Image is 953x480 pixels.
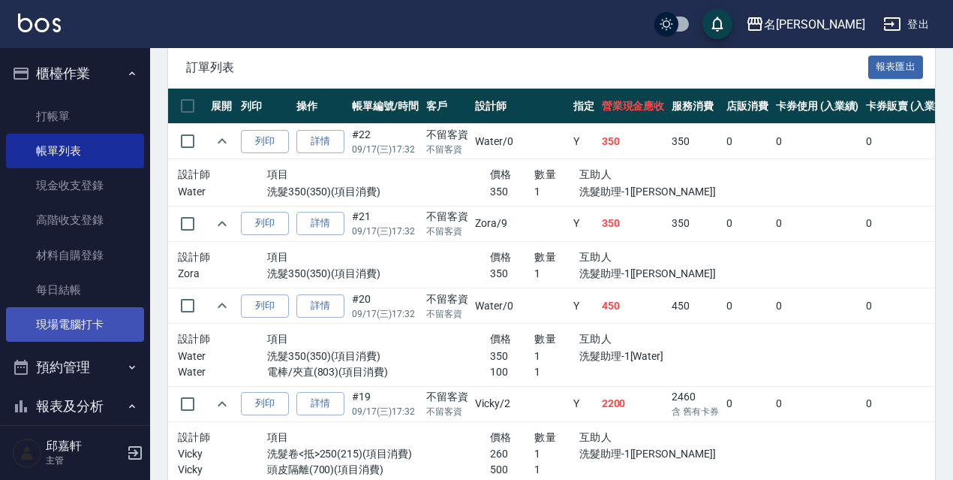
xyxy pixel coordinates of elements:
span: 項目 [267,333,289,345]
p: 不留客資 [426,143,468,156]
p: 1 [534,446,579,462]
p: 不留客資 [426,405,468,418]
a: 現金收支登錄 [6,168,144,203]
a: 詳情 [296,392,344,415]
span: 數量 [534,168,556,180]
p: Water [178,349,267,364]
a: 每日結帳 [6,273,144,307]
th: 營業現金應收 [598,89,669,124]
p: 100 [490,364,534,380]
td: #19 [348,386,422,421]
td: 0 [723,206,772,241]
button: 櫃檯作業 [6,54,144,93]
p: 洗髮助理-1[Water] [579,349,713,364]
th: 帳單編號/時間 [348,89,422,124]
button: 列印 [241,212,289,235]
a: 打帳單 [6,99,144,134]
td: 0 [772,386,863,421]
img: Logo [18,14,61,32]
button: 預約管理 [6,348,144,387]
td: 2200 [598,386,669,421]
p: 1 [534,462,579,478]
a: 帳單列表 [6,134,144,168]
td: Water /0 [471,124,569,159]
span: 訂單列表 [186,60,868,75]
p: 洗髮助理-1[[PERSON_NAME]] [579,266,713,282]
button: expand row [211,130,233,152]
td: 0 [723,124,772,159]
div: 不留客資 [426,127,468,143]
span: 項目 [267,251,289,263]
p: 不留客資 [426,225,468,238]
button: 報表及分析 [6,387,144,426]
span: 價格 [490,333,512,345]
span: 互助人 [579,431,612,443]
span: 設計師 [178,168,210,180]
p: 含 舊有卡券 [672,405,719,418]
p: 不留客資 [426,307,468,321]
th: 操作 [293,89,348,124]
p: 09/17 (三) 17:32 [352,143,419,156]
p: 09/17 (三) 17:32 [352,307,419,321]
p: Water [178,364,267,380]
p: 350 [490,266,534,282]
span: 數量 [534,251,556,263]
th: 服務消費 [668,89,723,124]
p: 電棒/夾直(803)(項目消費) [267,364,490,380]
td: 0 [723,288,772,324]
th: 卡券販賣 (入業績) [862,89,953,124]
span: 價格 [490,168,512,180]
p: 1 [534,266,579,282]
th: 展開 [207,89,237,124]
button: 名[PERSON_NAME] [740,9,871,40]
p: 260 [490,446,534,462]
button: expand row [211,294,233,317]
button: 登出 [877,11,935,38]
a: 材料自購登錄 [6,238,144,273]
p: Vicky [178,462,267,478]
button: 列印 [241,294,289,318]
button: save [702,9,732,39]
img: Person [12,438,42,468]
button: expand row [211,393,233,415]
th: 店販消費 [723,89,772,124]
th: 列印 [237,89,293,124]
span: 設計師 [178,431,210,443]
td: 0 [862,288,953,324]
p: Zora [178,266,267,282]
th: 設計師 [471,89,569,124]
p: 洗髮卷<抵>250(215)(項目消費) [267,446,490,462]
span: 數量 [534,333,556,345]
td: #22 [348,124,422,159]
p: 500 [490,462,534,478]
a: 詳情 [296,130,344,153]
span: 互助人 [579,168,612,180]
th: 指定 [570,89,598,124]
h5: 邱嘉軒 [46,439,122,454]
a: 報表匯出 [868,59,924,74]
td: 0 [772,206,863,241]
button: expand row [211,213,233,235]
div: 不留客資 [426,209,468,225]
p: 1 [534,364,579,380]
p: 頭皮隔離(700)(項目消費) [267,462,490,478]
a: 高階收支登錄 [6,203,144,237]
td: Water /0 [471,288,569,324]
td: #21 [348,206,422,241]
td: 0 [772,288,863,324]
p: 洗髮助理-1[[PERSON_NAME]] [579,184,713,200]
th: 卡券使用 (入業績) [772,89,863,124]
button: 列印 [241,130,289,153]
td: 350 [668,206,723,241]
td: 450 [668,288,723,324]
td: Vicky /2 [471,386,569,421]
span: 互助人 [579,251,612,263]
td: 2460 [668,386,723,421]
th: 客戶 [422,89,472,124]
p: 350 [490,184,534,200]
p: 09/17 (三) 17:32 [352,405,419,418]
a: 詳情 [296,294,344,318]
a: 現場電腦打卡 [6,307,144,342]
div: 名[PERSON_NAME] [764,15,865,34]
td: 350 [598,206,669,241]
